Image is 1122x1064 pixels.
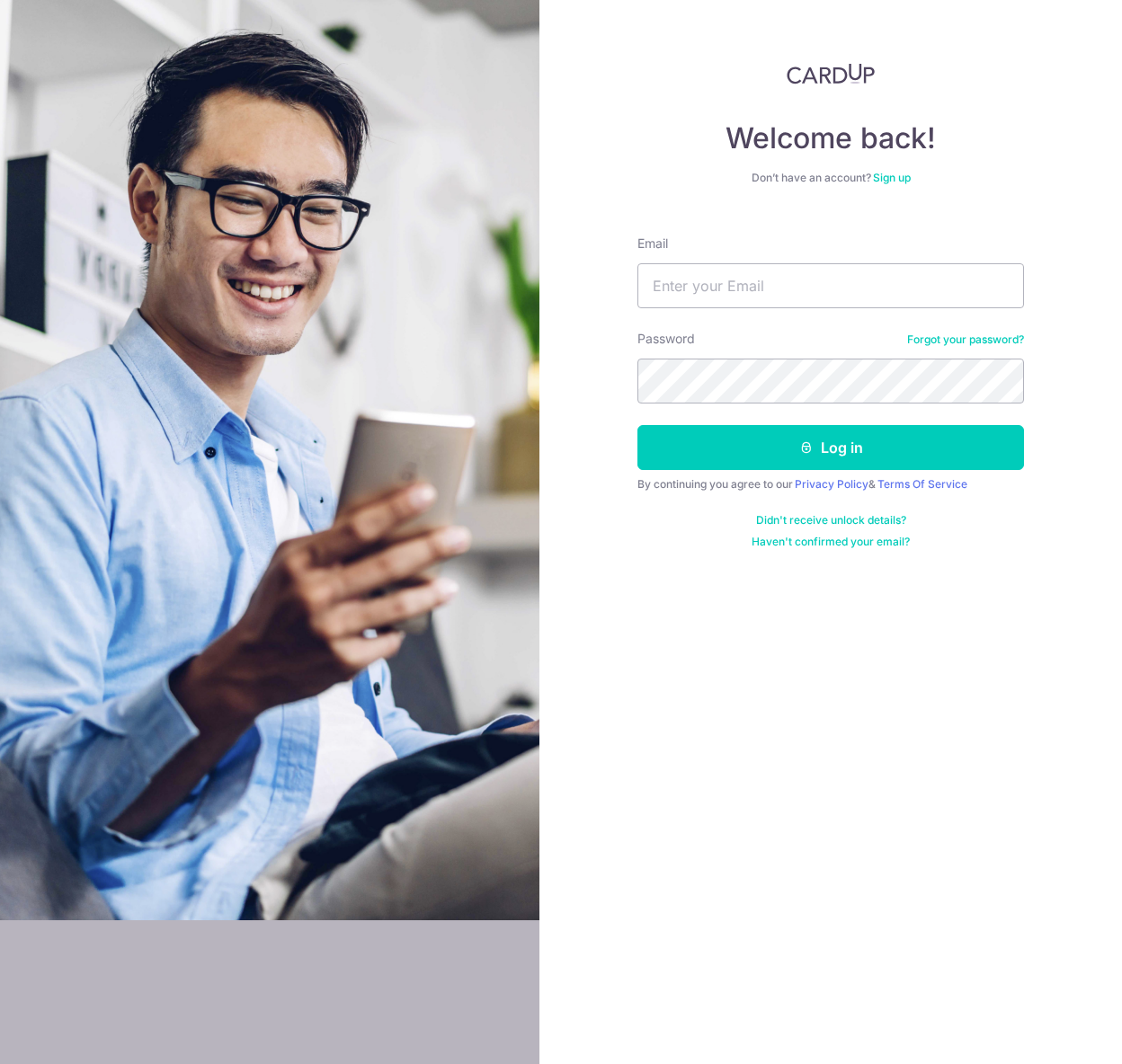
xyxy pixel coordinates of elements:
[637,425,1024,470] button: Log in
[637,330,695,348] label: Password
[756,513,906,528] a: Didn't receive unlock details?
[795,477,868,491] a: Privacy Policy
[637,263,1024,308] input: Enter your Email
[637,171,1024,185] div: Don’t have an account?
[907,332,1024,347] a: Forgot your password?
[637,120,1024,156] h4: Welcome back!
[752,535,910,549] a: Haven't confirmed your email?
[877,477,967,491] a: Terms Of Service
[637,477,1024,492] div: By continuing you agree to our &
[637,235,668,253] label: Email
[873,171,911,184] a: Sign up
[787,63,875,84] img: CardUp Logo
